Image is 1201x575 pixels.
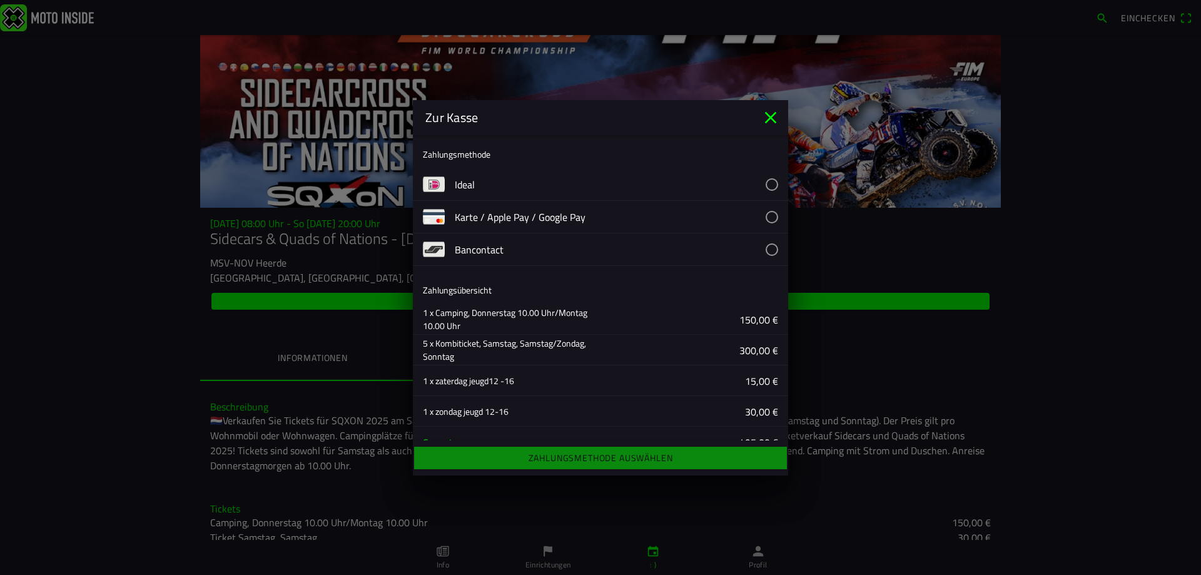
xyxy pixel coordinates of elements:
img: payment-bancontact.png [423,238,445,260]
font: 300,00 € [739,342,778,357]
font: Zahlungsmethode [423,148,490,161]
font: 1 x zondag jeugd 12-16 [423,404,509,417]
font: 1 x Camping, Donnerstag 10.00 Uhr/Montag 10.00 Uhr [423,306,587,332]
font: Zur Kasse [425,108,478,127]
font: 15,00 € [745,373,778,388]
ion-icon: close [761,108,781,128]
font: 5 x Kombiticket, Samstag, Samstag/Zondag, Sonntag [423,337,586,363]
font: 150,00 € [739,312,778,327]
font: 1 x zaterdag jeugd12 -16 [423,374,514,387]
img: payment-ideal.png [423,173,445,195]
font: 30,00 € [745,404,778,419]
font: 495,00 € [739,434,778,449]
font: Zahlungsübersicht [423,283,492,297]
img: payment-card.png [423,206,445,228]
font: Gesamt [423,435,452,448]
